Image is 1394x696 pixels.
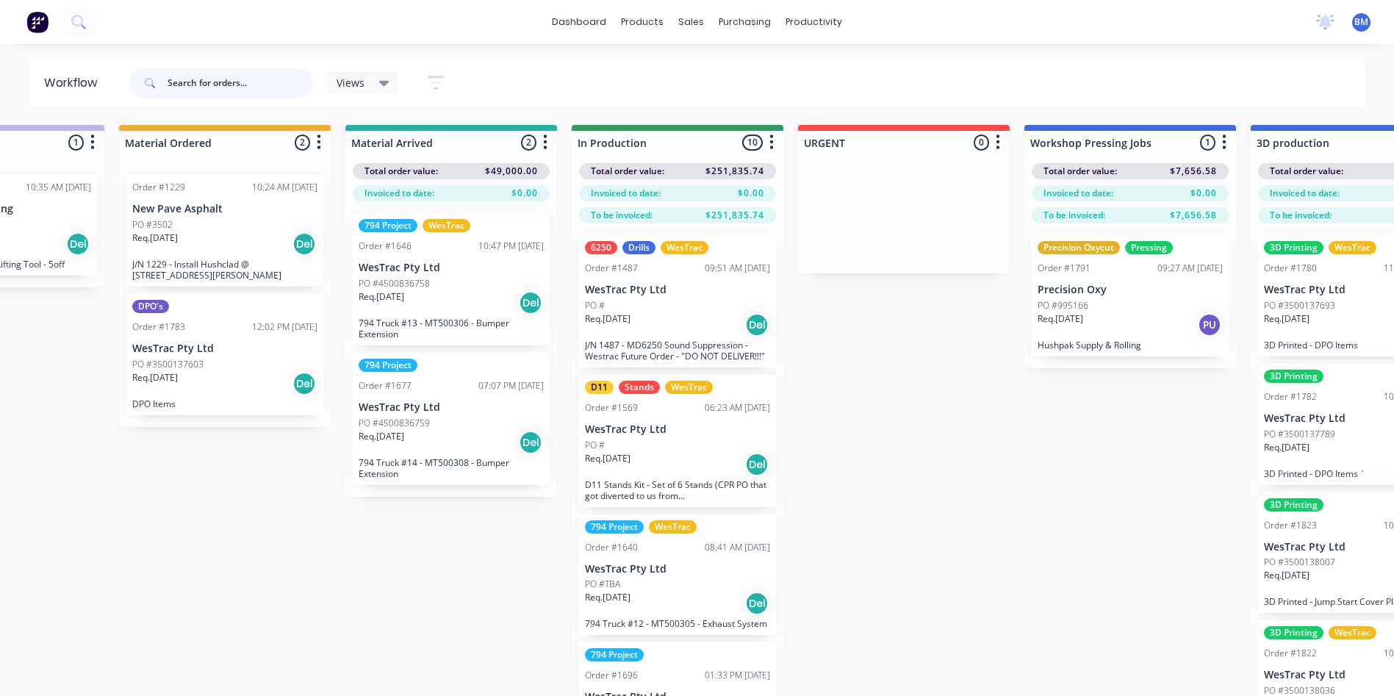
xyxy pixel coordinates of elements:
[359,219,417,232] div: 794 Project
[1264,569,1309,582] p: Req. [DATE]
[359,290,404,304] p: Req. [DATE]
[585,284,770,296] p: WesTrac Pty Ltd
[132,181,185,194] div: Order #1229
[132,218,173,232] p: PO #3502
[745,313,769,337] div: Del
[585,648,644,661] div: 794 Project
[1264,370,1323,383] div: 3D Printing
[359,240,412,253] div: Order #1646
[337,75,364,90] span: Views
[292,372,316,395] div: Del
[1170,209,1217,222] span: $7,656.58
[579,375,776,507] div: D11StandsWesTracOrder #156906:23 AM [DATE]WesTrac Pty LtdPO #Req.[DATE]DelD11 Stands Kit - Set of...
[705,262,770,275] div: 09:51 AM [DATE]
[579,235,776,367] div: 6250DrillsWesTracOrder #148709:51 AM [DATE]WesTrac Pty LtdPO #Req.[DATE]DelJ/N 1487 - MD6250 Soun...
[519,431,542,454] div: Del
[585,520,644,534] div: 794 Project
[591,187,661,200] span: Invoiced to date:
[132,232,178,245] p: Req. [DATE]
[359,317,544,340] p: 794 Truck #13 - MT500306 - Bumper Extension
[585,340,770,362] p: J/N 1487 - MD6250 Sound Suppression - Westrac Future Order - "DO NOT DELIVER!!!"
[585,381,614,394] div: D11
[519,291,542,315] div: Del
[649,520,697,534] div: WesTrac
[1264,312,1309,326] p: Req. [DATE]
[359,457,544,479] p: 794 Truck #14 - MT500308 - Bumper Extension
[132,358,204,371] p: PO #3500137603
[711,11,778,33] div: purchasing
[1043,165,1117,178] span: Total order value:
[1264,390,1317,403] div: Order #1782
[705,669,770,682] div: 01:33 PM [DATE]
[1038,340,1223,351] p: Hushpak Supply & Rolling
[665,381,713,394] div: WesTrac
[585,618,770,629] p: 794 Truck #12 - MT500305 - Exhaust System
[619,381,660,394] div: Stands
[1264,498,1323,512] div: 3D Printing
[511,187,538,200] span: $0.00
[1038,299,1088,312] p: PO #995166
[292,232,316,256] div: Del
[591,209,653,222] span: To be invoiced:
[585,299,605,312] p: PO #
[1270,165,1343,178] span: Total order value:
[661,241,708,254] div: WesTrac
[1264,647,1317,660] div: Order #1822
[1043,209,1105,222] span: To be invoiced:
[1354,15,1368,29] span: BM
[252,181,317,194] div: 10:24 AM [DATE]
[478,240,544,253] div: 10:47 PM [DATE]
[585,312,630,326] p: Req. [DATE]
[778,11,849,33] div: productivity
[132,342,317,355] p: WesTrac Pty Ltd
[705,209,764,222] span: $251,835.74
[585,541,638,554] div: Order #1640
[359,417,430,430] p: PO #4500836759
[132,371,178,384] p: Req. [DATE]
[585,591,630,604] p: Req. [DATE]
[359,262,544,274] p: WesTrac Pty Ltd
[44,74,104,92] div: Workflow
[359,401,544,414] p: WesTrac Pty Ltd
[252,320,317,334] div: 12:02 PM [DATE]
[132,259,317,281] p: J/N 1229 - Install Hushclad @ [STREET_ADDRESS][PERSON_NAME]
[359,277,430,290] p: PO #4500836758
[1264,441,1309,454] p: Req. [DATE]
[1264,428,1335,441] p: PO #3500137789
[1043,187,1113,200] span: Invoiced to date:
[579,514,776,636] div: 794 ProjectWesTracOrder #164008:41 AM [DATE]WesTrac Pty LtdPO #TBAReq.[DATE]Del794 Truck #12 - MT...
[591,165,664,178] span: Total order value:
[423,219,470,232] div: WesTrac
[622,241,655,254] div: Drills
[1038,284,1223,296] p: Precision Oxy
[705,165,764,178] span: $251,835.74
[1270,187,1340,200] span: Invoiced to date:
[126,294,323,415] div: DPO'sOrder #178312:02 PM [DATE]WesTrac Pty LtdPO #3500137603Req.[DATE]DelDPO Items
[1198,313,1221,337] div: PU
[359,379,412,392] div: Order #1677
[1038,262,1091,275] div: Order #1791
[745,453,769,476] div: Del
[585,563,770,575] p: WesTrac Pty Ltd
[1038,312,1083,326] p: Req. [DATE]
[1264,556,1335,569] p: PO #3500138007
[545,11,614,33] a: dashboard
[585,262,638,275] div: Order #1487
[126,175,323,287] div: Order #122910:24 AM [DATE]New Pave AsphaltPO #3502Req.[DATE]DelJ/N 1229 - Install Hushclad @ [STR...
[26,11,48,33] img: Factory
[738,187,764,200] span: $0.00
[585,241,617,254] div: 6250
[1264,262,1317,275] div: Order #1780
[585,578,620,591] p: PO #TBA
[485,165,538,178] span: $49,000.00
[132,300,169,313] div: DPO's
[585,452,630,465] p: Req. [DATE]
[66,232,90,256] div: Del
[585,401,638,415] div: Order #1569
[132,398,317,409] p: DPO Items
[1270,209,1332,222] span: To be invoiced:
[705,401,770,415] div: 06:23 AM [DATE]
[671,11,711,33] div: sales
[614,11,671,33] div: products
[26,181,91,194] div: 10:35 AM [DATE]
